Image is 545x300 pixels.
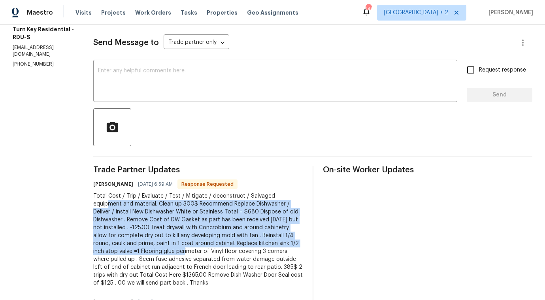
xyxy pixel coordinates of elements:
span: [DATE] 6:59 AM [138,180,173,188]
span: Response Requested [178,180,237,188]
h6: [PERSON_NAME] [93,180,133,188]
span: Request response [479,66,526,74]
span: On-site Worker Updates [323,166,533,174]
span: [PERSON_NAME] [485,9,533,17]
span: Visits [75,9,92,17]
p: [PHONE_NUMBER] [13,61,74,68]
span: [GEOGRAPHIC_DATA] + 2 [384,9,448,17]
span: Properties [207,9,238,17]
span: Maestro [27,9,53,17]
div: Total Cost / Trip / Evaluate / Test / Mitigate / deconstruct / Salvaged equipment and material. C... [93,192,303,287]
span: Work Orders [135,9,171,17]
div: Trade partner only [164,36,229,49]
span: Tasks [181,10,197,15]
span: Trade Partner Updates [93,166,303,174]
div: 145 [366,5,371,13]
h5: Turn Key Residential - RDU-S [13,25,74,41]
span: Projects [101,9,126,17]
span: Geo Assignments [247,9,298,17]
p: [EMAIL_ADDRESS][DOMAIN_NAME] [13,44,74,58]
span: Send Message to [93,39,159,47]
